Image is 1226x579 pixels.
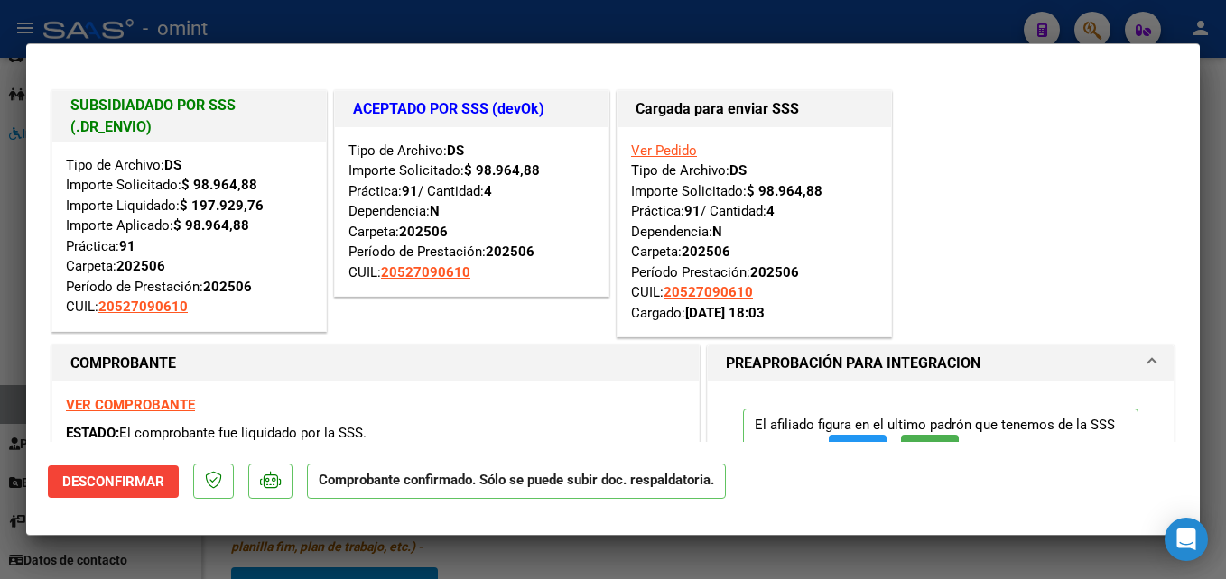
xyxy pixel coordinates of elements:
[70,354,176,372] strong: COMPROBANTE
[729,162,747,179] strong: DS
[307,464,726,499] p: Comprobante confirmado. Sólo se puede subir doc. respaldatoria.
[119,425,367,441] span: El comprobante fue liquidado por la SSS.
[708,345,1174,381] mat-expansion-panel-header: PREAPROBACIÓN PARA INTEGRACION
[181,177,257,193] strong: $ 98.964,88
[173,217,249,234] strong: $ 98.964,88
[685,305,765,321] strong: [DATE] 18:03
[682,244,730,260] strong: 202506
[381,264,470,280] span: 20527090610
[399,224,448,240] strong: 202506
[447,142,464,159] strong: DS
[664,284,753,300] span: 20527090610
[116,258,165,274] strong: 202506
[636,98,873,120] h1: Cargada para enviar SSS
[430,203,440,219] strong: N
[348,141,595,283] div: Tipo de Archivo: Importe Solicitado: Práctica: / Cantidad: Dependencia: Carpeta: Período de Prest...
[48,465,179,498] button: Desconfirmar
[70,95,308,138] h1: SUBSIDIADADO POR SSS (.DR_ENVIO)
[901,435,959,468] button: SSS
[766,203,775,219] strong: 4
[631,141,878,324] div: Tipo de Archivo: Importe Solicitado: Práctica: / Cantidad: Dependencia: Carpeta: Período Prestaci...
[464,162,540,179] strong: $ 98.964,88
[1165,518,1208,561] div: Open Intercom Messenger
[180,198,264,214] strong: $ 197.929,76
[119,238,135,254] strong: 91
[66,397,195,413] a: VER COMPROBANTE
[164,157,181,173] strong: DS
[62,473,164,490] span: Desconfirmar
[486,244,534,260] strong: 202506
[66,425,119,441] span: ESTADO:
[829,435,887,468] button: FTP
[712,224,722,240] strong: N
[402,183,418,199] strong: 91
[98,299,188,315] span: 20527090610
[484,183,492,199] strong: 4
[743,409,1138,476] p: El afiliado figura en el ultimo padrón que tenemos de la SSS de
[203,279,252,295] strong: 202506
[750,264,799,280] strong: 202506
[66,155,312,317] div: Tipo de Archivo: Importe Solicitado: Importe Liquidado: Importe Aplicado: Práctica: Carpeta: Perí...
[747,183,822,199] strong: $ 98.964,88
[684,203,701,219] strong: 91
[631,142,697,159] a: Ver Pedido
[353,98,590,120] h1: ACEPTADO POR SSS (devOk)
[726,353,980,374] h1: PREAPROBACIÓN PARA INTEGRACION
